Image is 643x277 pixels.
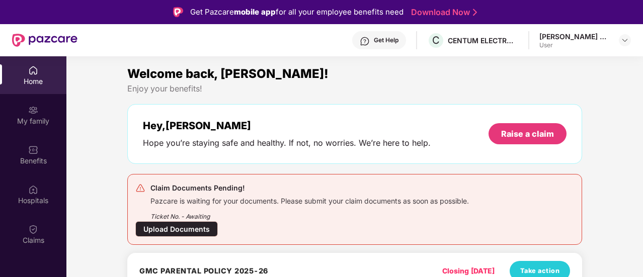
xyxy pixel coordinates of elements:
[28,224,38,234] img: svg+xml;base64,PHN2ZyBpZD0iQ2xhaW0iIHhtbG5zPSJodHRwOi8vd3d3LnczLm9yZy8yMDAwL3N2ZyIgd2lkdGg9IjIwIi...
[12,34,77,47] img: New Pazcare Logo
[28,65,38,75] img: svg+xml;base64,PHN2ZyBpZD0iSG9tZSIgeG1sbnM9Imh0dHA6Ly93d3cudzMub3JnLzIwMDAvc3ZnIiB3aWR0aD0iMjAiIG...
[143,120,431,132] div: Hey, [PERSON_NAME]
[28,145,38,155] img: svg+xml;base64,PHN2ZyBpZD0iQmVuZWZpdHMiIHhtbG5zPSJodHRwOi8vd3d3LnczLm9yZy8yMDAwL3N2ZyIgd2lkdGg9Ij...
[539,41,610,49] div: User
[150,182,469,194] div: Claim Documents Pending!
[150,206,469,221] div: Ticket No. - Awaiting
[135,221,218,237] div: Upload Documents
[127,66,329,81] span: Welcome back, [PERSON_NAME]!
[234,7,276,17] strong: mobile app
[520,266,560,276] span: Take action
[28,105,38,115] img: svg+xml;base64,PHN2ZyB3aWR0aD0iMjAiIGhlaWdodD0iMjAiIHZpZXdCb3g9IjAgMCAyMCAyMCIgZmlsbD0ibm9uZSIgeG...
[411,7,474,18] a: Download Now
[501,128,554,139] div: Raise a claim
[360,36,370,46] img: svg+xml;base64,PHN2ZyBpZD0iSGVscC0zMngzMiIgeG1sbnM9Imh0dHA6Ly93d3cudzMub3JnLzIwMDAvc3ZnIiB3aWR0aD...
[139,266,268,276] h4: GMC PARENTAL POLICY 2025-26
[150,194,469,206] div: Pazcare is waiting for your documents. Please submit your claim documents as soon as possible.
[135,183,145,193] img: svg+xml;base64,PHN2ZyB4bWxucz0iaHR0cDovL3d3dy53My5vcmcvMjAwMC9zdmciIHdpZHRoPSIyNCIgaGVpZ2h0PSIyNC...
[432,34,440,46] span: C
[374,36,398,44] div: Get Help
[28,184,38,195] img: svg+xml;base64,PHN2ZyBpZD0iSG9zcGl0YWxzIiB4bWxucz0iaHR0cDovL3d3dy53My5vcmcvMjAwMC9zdmciIHdpZHRoPS...
[621,36,629,44] img: svg+xml;base64,PHN2ZyBpZD0iRHJvcGRvd24tMzJ4MzIiIHhtbG5zPSJodHRwOi8vd3d3LnczLm9yZy8yMDAwL3N2ZyIgd2...
[442,265,495,276] div: Closing [DATE]
[127,83,582,94] div: Enjoy your benefits!
[143,138,431,148] div: Hope you’re staying safe and healthy. If not, no worries. We’re here to help.
[173,7,183,17] img: Logo
[539,32,610,41] div: [PERSON_NAME] C R
[448,36,518,45] div: CENTUM ELECTRONICS LIMITED
[473,7,477,18] img: Stroke
[190,6,404,18] div: Get Pazcare for all your employee benefits need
